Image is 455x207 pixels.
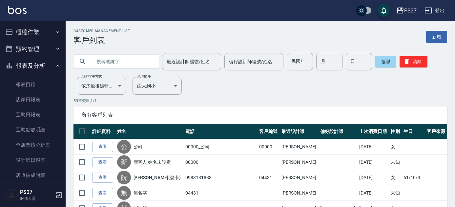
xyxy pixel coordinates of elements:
a: 互助日報表 [3,107,63,122]
th: 客戶來源 [425,124,447,139]
td: 04431 [184,185,258,201]
h2: Customer Management List [73,29,130,33]
td: 00000 [184,155,258,170]
a: 無名字 [134,190,147,196]
th: 客戶編號 [258,124,279,139]
button: 報表及分析 [3,57,63,74]
a: 互助點數明細 [3,122,63,137]
td: 00000_公司 [184,139,258,155]
button: PS37 [394,4,419,17]
td: 未知 [389,155,402,170]
td: [DATE] [358,139,389,155]
img: Logo [8,6,27,14]
td: [PERSON_NAME] [280,185,319,201]
img: Person [5,189,18,202]
input: 搜尋關鍵字 [92,53,154,70]
a: 新增 [426,31,447,43]
label: 顧客排序方式 [81,74,102,79]
td: 61/10/3 [402,170,425,185]
td: [PERSON_NAME] [280,155,319,170]
th: 上次消費日期 [358,124,389,139]
th: 性別 [389,124,402,139]
td: 未知 [389,185,402,201]
th: 偏好設計師 [319,124,358,139]
a: 店販抽成明細 [3,168,63,183]
a: 報表目錄 [3,77,63,92]
a: 公司 [134,143,143,150]
div: 由大到小 [133,77,182,95]
td: 00000 [258,139,279,155]
a: 店家日報表 [3,92,63,107]
th: 電話 [184,124,258,139]
button: 搜尋 [375,56,396,67]
a: 設計師日報表 [3,153,63,168]
th: 詳細資料 [91,124,115,139]
span: 所有客戶列表 [81,112,439,118]
button: 預約管理 [3,41,63,58]
td: [PERSON_NAME] [280,139,319,155]
button: 清除 [400,56,427,67]
div: PS37 [404,7,417,15]
th: 最近設計師 [280,124,319,139]
button: 登出 [422,5,447,17]
h5: PS37 [20,189,53,196]
td: 女 [389,170,402,185]
td: [PERSON_NAME] [280,170,319,185]
div: 新 [117,155,131,169]
a: [PERSON_NAME](儲卡) [134,174,181,181]
td: [DATE] [358,155,389,170]
td: 0983131888 [184,170,258,185]
button: save [377,4,390,17]
a: 全店業績分析表 [3,138,63,153]
a: 新客人 姓名未設定 [134,159,171,165]
p: 50 筆資料, 1 / 1 [73,98,447,104]
a: 查看 [92,142,113,152]
td: 女 [389,139,402,155]
div: 依序最後編輯時間 [77,77,126,95]
p: 服務人員 [20,196,53,201]
div: 公 [117,140,131,154]
label: 呈現順序 [137,74,151,79]
h3: 客戶列表 [73,36,130,45]
a: 查看 [92,157,113,167]
td: [DATE] [358,170,389,185]
div: 阮 [117,171,131,184]
th: 生日 [402,124,425,139]
a: 費用分析表 [3,183,63,198]
a: 查看 [92,173,113,183]
td: 04431 [258,170,279,185]
a: 查看 [92,188,113,198]
td: [DATE] [358,185,389,201]
button: 櫃檯作業 [3,24,63,41]
div: 無 [117,186,131,200]
th: 姓名 [115,124,184,139]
